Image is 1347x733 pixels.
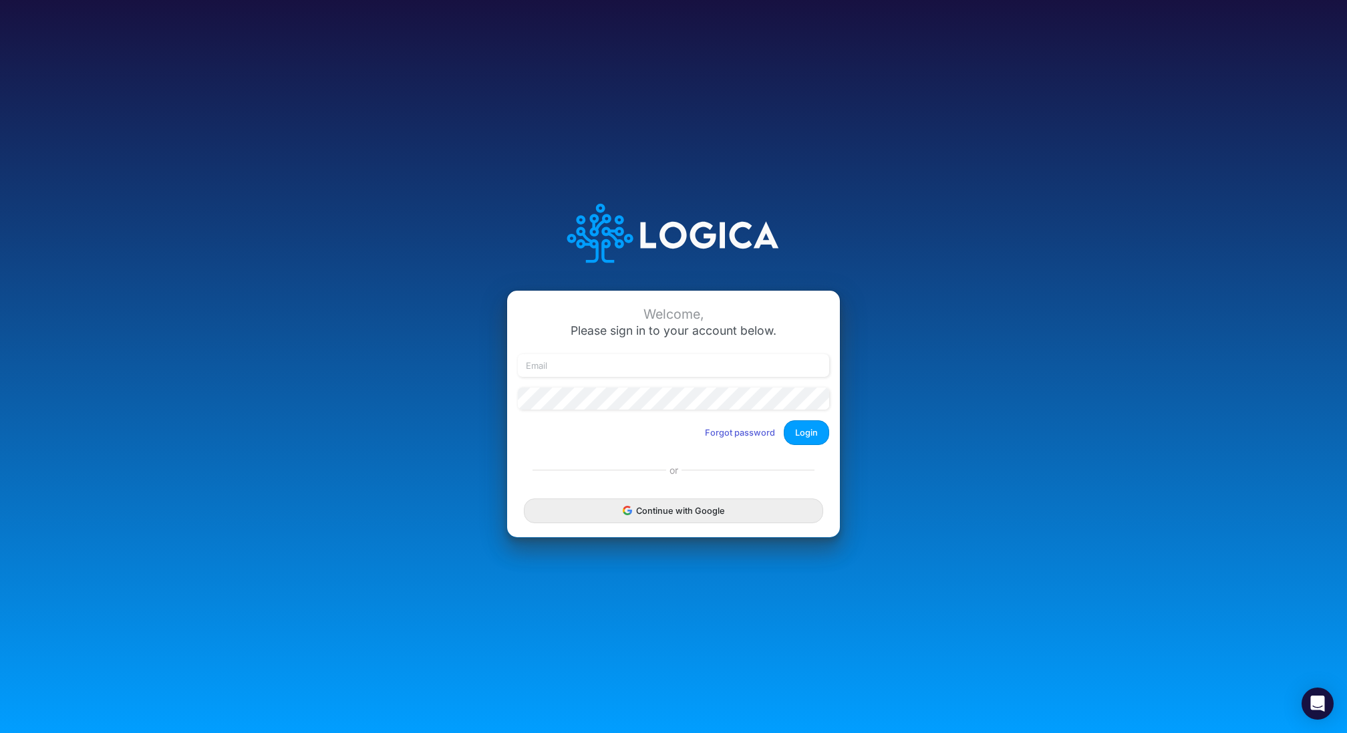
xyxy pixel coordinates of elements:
[518,354,829,377] input: Email
[1302,688,1334,720] div: Open Intercom Messenger
[571,323,776,337] span: Please sign in to your account below.
[784,420,829,445] button: Login
[696,422,784,444] button: Forgot password
[518,307,829,322] div: Welcome,
[524,498,823,523] button: Continue with Google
